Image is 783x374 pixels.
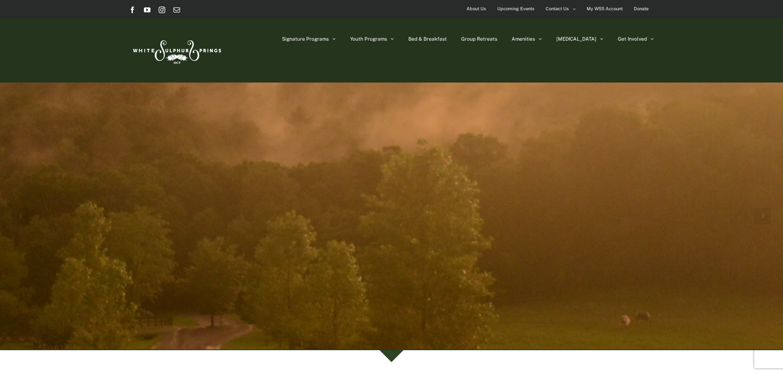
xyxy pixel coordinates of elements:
[512,18,542,60] a: Amenities
[634,3,649,15] span: Donate
[461,18,497,60] a: Group Retreats
[461,37,497,41] span: Group Retreats
[556,37,596,41] span: [MEDICAL_DATA]
[129,31,223,70] img: White Sulphur Springs Logo
[282,18,336,60] a: Signature Programs
[341,262,442,289] a: Upcoming Events
[129,7,136,13] a: Facebook
[159,7,165,13] a: Instagram
[282,37,329,41] span: Signature Programs
[282,18,654,60] nav: Main Menu
[546,3,569,15] span: Contact Us
[587,3,623,15] span: My WSS Account
[408,18,447,60] a: Bed & Breakfast
[350,18,394,60] a: Youth Programs
[512,37,535,41] span: Amenities
[618,18,654,60] a: Get Involved
[408,37,447,41] span: Bed & Breakfast
[173,7,180,13] a: Email
[556,18,603,60] a: [MEDICAL_DATA]
[497,3,535,15] span: Upcoming Events
[144,7,150,13] a: YouTube
[350,37,387,41] span: Youth Programs
[618,37,647,41] span: Get Involved
[467,3,486,15] span: About Us
[315,242,465,251] rs-layer: A place apart, a place of the heart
